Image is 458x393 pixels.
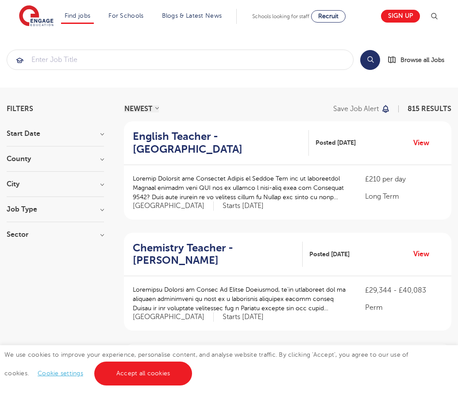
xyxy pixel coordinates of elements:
[316,138,356,147] span: Posted [DATE]
[400,55,444,65] span: Browse all Jobs
[223,201,264,211] p: Starts [DATE]
[333,105,390,112] button: Save job alert
[133,312,214,322] span: [GEOGRAPHIC_DATA]
[108,12,143,19] a: For Schools
[7,50,354,70] div: Submit
[38,370,83,377] a: Cookie settings
[413,137,436,149] a: View
[408,105,451,113] span: 815 RESULTS
[94,362,192,385] a: Accept all cookies
[133,242,303,267] a: Chemistry Teacher - [PERSON_NAME]
[413,248,436,260] a: View
[7,231,104,238] h3: Sector
[318,13,339,19] span: Recruit
[252,13,309,19] span: Schools looking for staff
[133,130,302,156] h2: English Teacher - [GEOGRAPHIC_DATA]
[7,181,104,188] h3: City
[311,10,346,23] a: Recruit
[365,302,443,313] p: Perm
[365,174,443,185] p: £210 per day
[381,10,420,23] a: Sign up
[133,242,296,267] h2: Chemistry Teacher - [PERSON_NAME]
[360,50,380,70] button: Search
[162,12,222,19] a: Blogs & Latest News
[333,105,379,112] p: Save job alert
[223,312,264,322] p: Starts [DATE]
[19,5,54,27] img: Engage Education
[365,285,443,296] p: £29,344 - £40,083
[4,351,408,377] span: We use cookies to improve your experience, personalise content, and analyse website traffic. By c...
[387,55,451,65] a: Browse all Jobs
[133,174,347,202] p: Loremip Dolorsit ame Consectet Adipis el Seddoe Tem inc ut laboreetdol Magnaal enimadm veni QUI n...
[133,201,214,211] span: [GEOGRAPHIC_DATA]
[7,130,104,137] h3: Start Date
[65,12,91,19] a: Find jobs
[133,130,309,156] a: English Teacher - [GEOGRAPHIC_DATA]
[7,155,104,162] h3: County
[7,105,33,112] span: Filters
[365,191,443,202] p: Long Term
[133,285,347,313] p: Loremipsu Dolorsi am Consec Ad Elitse Doeiusmod, te’in utlaboreet dol ma aliquaen adminimveni qu ...
[7,50,353,69] input: Submit
[7,206,104,213] h3: Job Type
[309,250,350,259] span: Posted [DATE]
